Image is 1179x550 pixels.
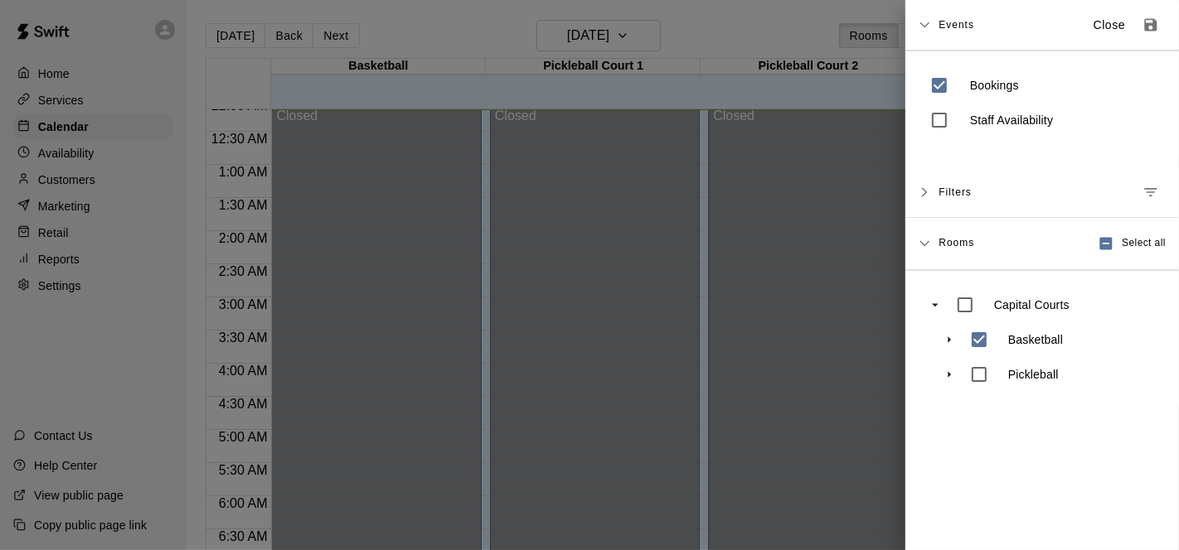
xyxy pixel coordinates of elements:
p: Bookings [970,77,1019,94]
p: Capital Courts [994,297,1070,313]
p: Pickleball [1008,366,1059,383]
button: Save as default view [1136,10,1166,40]
span: Events [939,10,974,40]
span: Filters [939,177,972,207]
ul: swift facility view [922,287,1162,392]
span: Rooms [939,235,974,248]
div: RoomsSelect all [905,218,1179,270]
div: FiltersManage filters [905,167,1179,218]
button: Manage filters [1136,177,1166,207]
p: Basketball [1008,331,1063,348]
span: Select all [1122,235,1166,252]
button: Close sidebar [1083,12,1136,39]
p: Staff Availability [970,112,1053,128]
p: Close [1094,17,1126,34]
